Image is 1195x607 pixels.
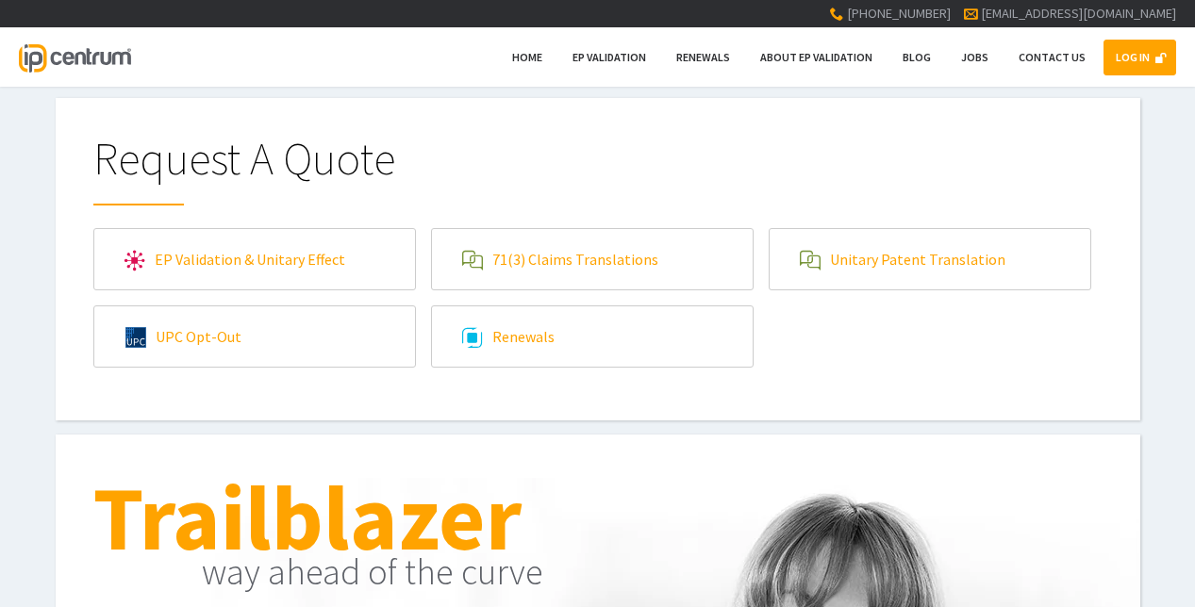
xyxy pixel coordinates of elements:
span: Blog [903,50,931,64]
a: Blog [890,40,943,75]
a: LOG IN [1104,40,1176,75]
span: Jobs [961,50,988,64]
span: EP Validation [573,50,646,64]
a: IP Centrum [19,27,130,87]
a: Renewals [432,306,753,367]
a: EP Validation [560,40,658,75]
h1: Request A Quote [93,136,1103,205]
img: upc.svg [125,327,146,348]
a: 71(3) Claims Translations [432,229,753,289]
a: Home [500,40,555,75]
a: Unitary Patent Translation [770,229,1090,289]
a: Jobs [949,40,1001,75]
a: EP Validation & Unitary Effect [94,229,415,289]
span: Contact Us [1019,50,1086,64]
a: Contact Us [1006,40,1098,75]
a: UPC Opt-Out [94,306,415,367]
span: Home [512,50,542,64]
a: [EMAIL_ADDRESS][DOMAIN_NAME] [981,5,1176,22]
span: Renewals [676,50,730,64]
a: Renewals [664,40,742,75]
span: [PHONE_NUMBER] [847,5,951,22]
a: About EP Validation [748,40,885,75]
span: About EP Validation [760,50,872,64]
